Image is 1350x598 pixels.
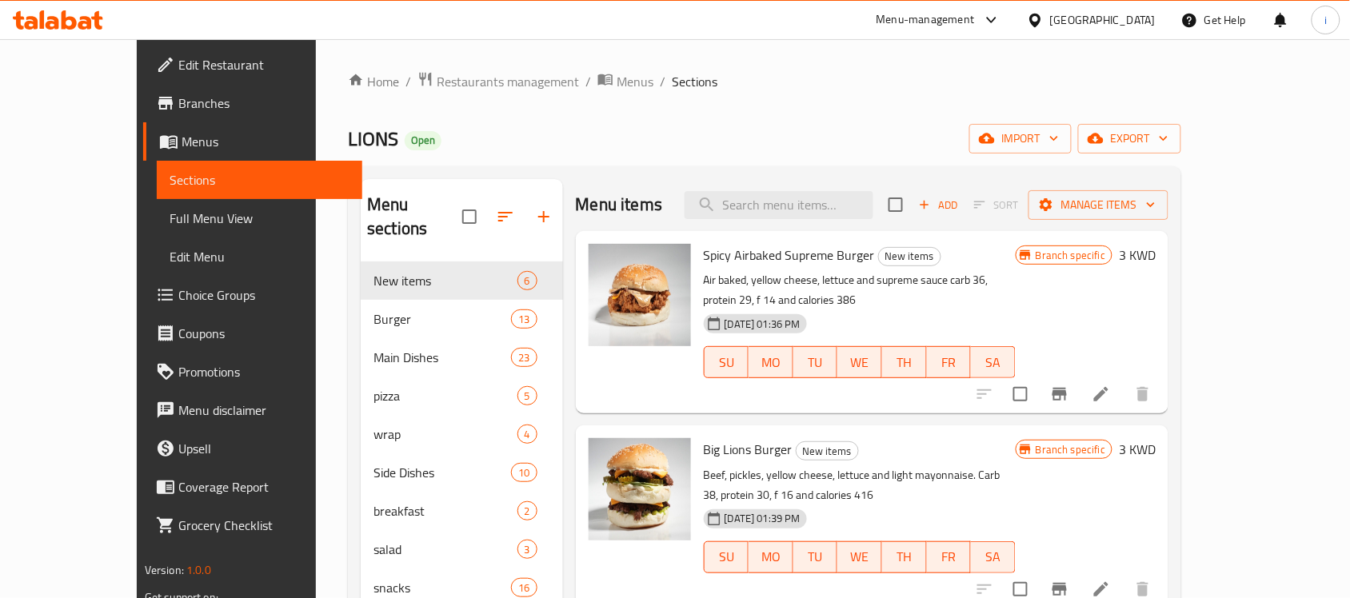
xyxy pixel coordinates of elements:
[971,541,1016,573] button: SA
[589,244,691,346] img: Spicy Airbaked Supreme Burger
[512,312,536,327] span: 13
[927,541,972,573] button: FR
[617,72,653,91] span: Menus
[373,463,511,482] div: Side Dishes
[971,346,1016,378] button: SA
[1119,244,1156,266] h6: 3 KWD
[755,351,787,374] span: MO
[143,122,362,161] a: Menus
[913,193,964,217] button: Add
[837,346,882,378] button: WE
[525,197,563,236] button: Add section
[964,193,1028,217] span: Select section first
[882,541,927,573] button: TH
[373,578,511,597] span: snacks
[143,506,362,544] a: Grocery Checklist
[517,386,537,405] div: items
[517,540,537,559] div: items
[143,429,362,468] a: Upsell
[511,309,537,329] div: items
[178,516,349,535] span: Grocery Checklist
[977,545,1009,568] span: SA
[718,317,807,332] span: [DATE] 01:36 PM
[182,132,349,151] span: Menus
[1091,129,1168,149] span: export
[749,346,793,378] button: MO
[373,386,517,405] span: pizza
[143,353,362,391] a: Promotions
[170,247,349,266] span: Edit Menu
[889,351,921,374] span: TH
[878,247,941,266] div: New items
[373,309,511,329] span: Burger
[1004,377,1037,411] span: Select to update
[437,72,579,91] span: Restaurants management
[361,415,563,453] div: wrap4
[517,271,537,290] div: items
[882,346,927,378] button: TH
[704,346,749,378] button: SU
[373,348,511,367] div: Main Dishes
[1029,248,1112,263] span: Branch specific
[749,541,793,573] button: MO
[361,300,563,338] div: Burger13
[977,351,1009,374] span: SA
[186,560,211,580] span: 1.0.0
[405,134,441,147] span: Open
[348,72,399,91] a: Home
[844,545,876,568] span: WE
[417,71,579,92] a: Restaurants management
[672,72,717,91] span: Sections
[933,545,965,568] span: FR
[361,492,563,530] div: breakfast2
[1040,375,1079,413] button: Branch-specific-item
[373,501,517,520] div: breakfast
[704,243,875,267] span: Spicy Airbaked Supreme Burger
[518,389,537,404] span: 5
[518,504,537,519] span: 2
[143,84,362,122] a: Branches
[511,578,537,597] div: items
[879,247,941,265] span: New items
[755,545,787,568] span: MO
[373,271,517,290] span: New items
[361,453,563,492] div: Side Dishes10
[348,71,1181,92] nav: breadcrumb
[844,351,876,374] span: WE
[917,196,960,214] span: Add
[512,465,536,480] span: 10
[170,170,349,189] span: Sections
[367,193,462,241] h2: Menu sections
[685,191,873,219] input: search
[511,463,537,482] div: items
[793,541,838,573] button: TU
[982,129,1059,149] span: import
[704,541,749,573] button: SU
[704,437,793,461] span: Big Lions Burger
[589,438,691,540] img: Big Lions Burger
[1124,375,1162,413] button: delete
[178,401,349,420] span: Menu disclaimer
[1029,442,1112,457] span: Branch specific
[711,545,743,568] span: SU
[178,285,349,305] span: Choice Groups
[486,197,525,236] span: Sort sections
[576,193,663,217] h2: Menu items
[1092,385,1111,404] a: Edit menu item
[797,442,858,460] span: New items
[373,425,517,444] div: wrap
[511,348,537,367] div: items
[877,10,975,30] div: Menu-management
[585,72,591,91] li: /
[512,350,536,365] span: 23
[373,540,517,559] span: salad
[913,193,964,217] span: Add item
[889,545,921,568] span: TH
[1050,11,1156,29] div: [GEOGRAPHIC_DATA]
[143,391,362,429] a: Menu disclaimer
[837,541,882,573] button: WE
[933,351,965,374] span: FR
[800,545,832,568] span: TU
[178,324,349,343] span: Coupons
